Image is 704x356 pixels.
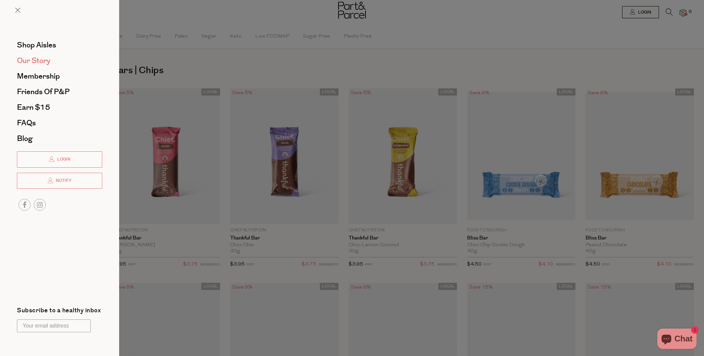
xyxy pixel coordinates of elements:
a: Our Story [17,57,102,64]
a: Membership [17,72,102,80]
a: Earn $15 [17,104,102,111]
a: Notify [17,173,102,189]
span: FAQs [17,118,36,128]
span: Login [56,156,70,162]
span: Our Story [17,55,50,66]
a: FAQs [17,119,102,127]
label: Subscribe to a healthy inbox [17,308,101,316]
span: Friends of P&P [17,86,70,97]
span: Notify [54,178,71,184]
a: Shop Aisles [17,41,102,49]
span: Shop Aisles [17,40,56,50]
a: Login [17,151,102,168]
a: Friends of P&P [17,88,102,96]
inbox-online-store-chat: Shopify online store chat [655,329,699,351]
span: Blog [17,133,32,144]
a: Blog [17,135,102,142]
span: Membership [17,71,60,82]
span: Earn $15 [17,102,50,113]
input: Your email address [17,319,91,332]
